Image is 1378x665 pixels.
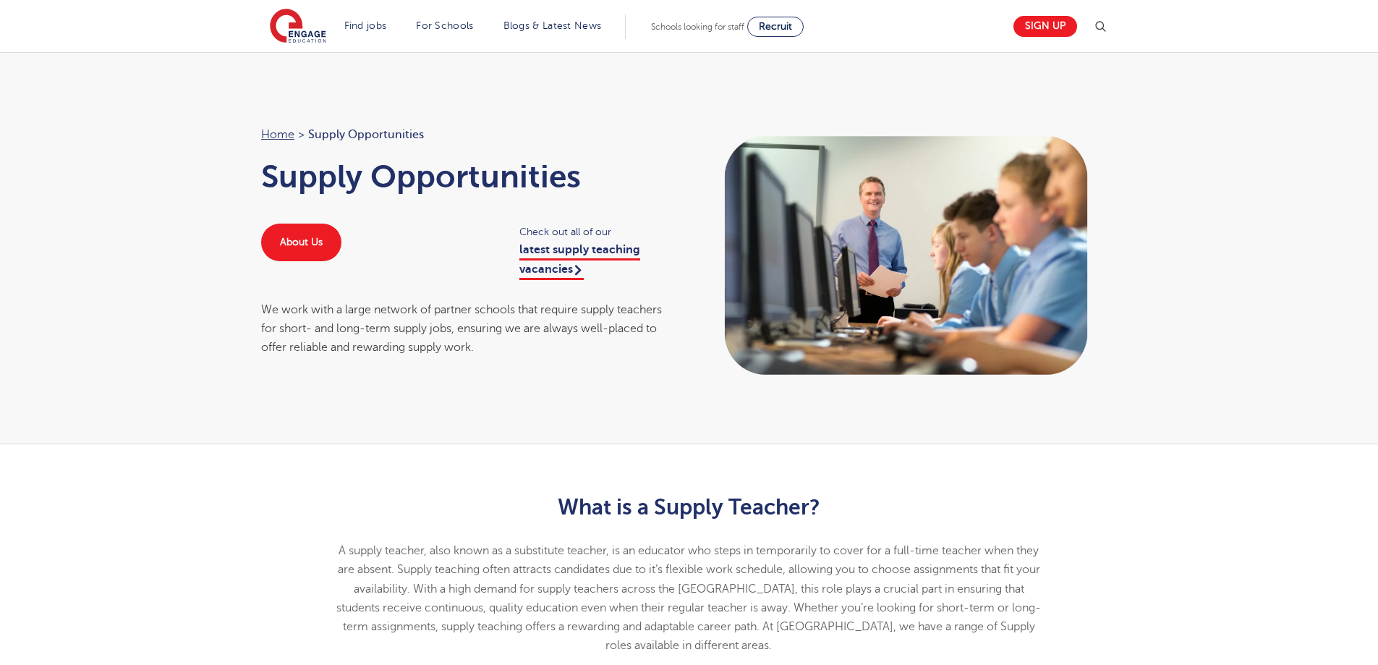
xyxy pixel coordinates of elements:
[261,158,675,195] h1: Supply Opportunities
[1013,16,1077,37] a: Sign up
[334,495,1044,520] h2: What is a Supply Teacher?
[261,128,294,141] a: Home
[759,21,792,32] span: Recruit
[416,20,473,31] a: For Schools
[298,128,305,141] span: >
[747,17,804,37] a: Recruit
[503,20,602,31] a: Blogs & Latest News
[261,300,675,357] div: We work with a large network of partner schools that require supply teachers for short- and long-...
[519,243,640,279] a: latest supply teaching vacancies
[261,224,341,261] a: About Us
[344,20,387,31] a: Find jobs
[261,125,675,144] nav: breadcrumb
[270,9,326,45] img: Engage Education
[334,541,1044,656] p: A supply teacher, also known as a substitute teacher, is an educator who steps in temporarily to ...
[519,224,675,240] span: Check out all of our
[308,125,424,144] span: Supply Opportunities
[651,22,744,32] span: Schools looking for staff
